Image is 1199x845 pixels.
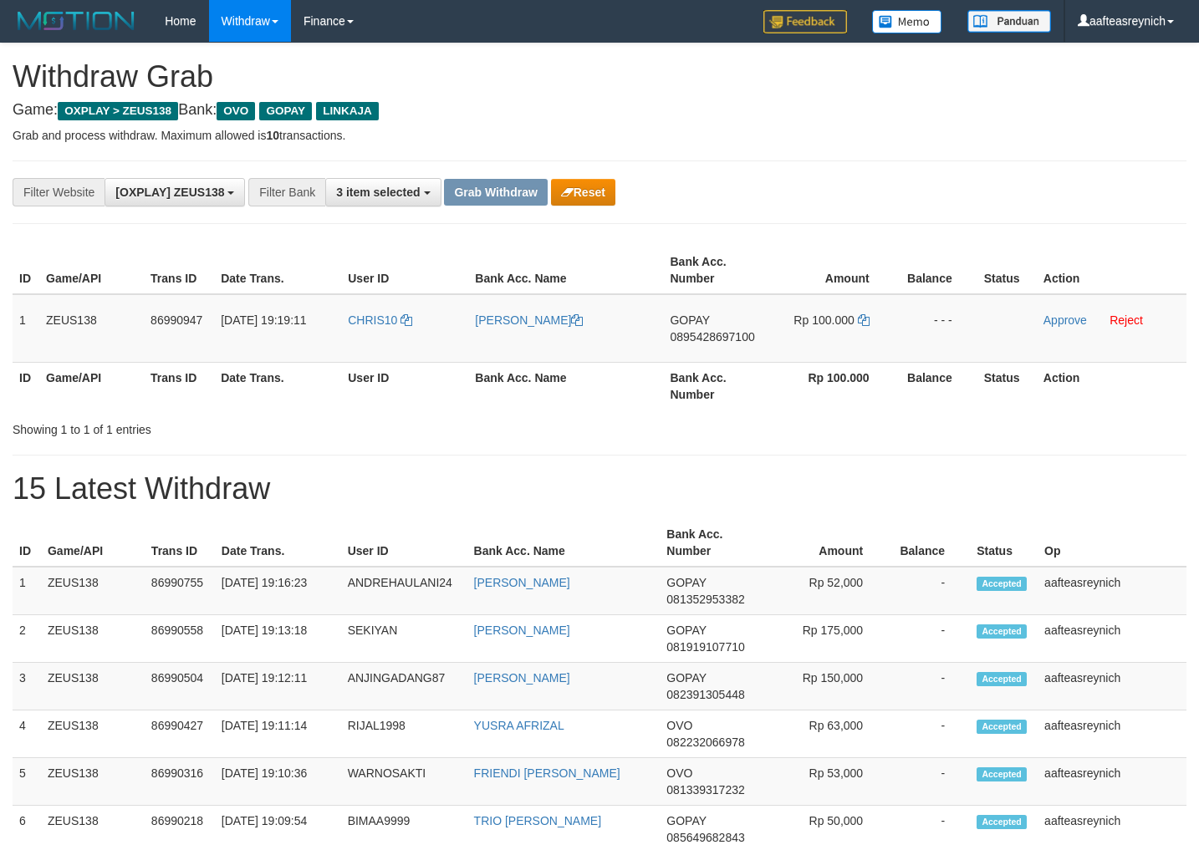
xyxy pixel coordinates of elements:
[215,615,341,663] td: [DATE] 19:13:18
[474,719,564,732] a: YUSRA AFRIZAL
[666,624,706,637] span: GOPAY
[145,519,215,567] th: Trans ID
[341,362,468,410] th: User ID
[467,519,661,567] th: Bank Acc. Name
[764,567,888,615] td: Rp 52,000
[41,519,145,567] th: Game/API
[39,362,144,410] th: Game/API
[215,710,341,758] td: [DATE] 19:11:14
[663,362,769,410] th: Bank Acc. Number
[41,615,145,663] td: ZEUS138
[39,294,144,363] td: ZEUS138
[145,615,215,663] td: 86990558
[13,615,41,663] td: 2
[13,294,39,363] td: 1
[217,102,255,120] span: OVO
[666,593,744,606] span: Copy 081352953382 to clipboard
[888,710,970,758] td: -
[105,178,245,206] button: [OXPLAY] ZEUS138
[13,415,487,438] div: Showing 1 to 1 of 1 entries
[348,313,397,327] span: CHRIS10
[145,567,215,615] td: 86990755
[670,313,709,327] span: GOPAY
[770,247,895,294] th: Amount
[666,576,706,589] span: GOPAY
[888,663,970,710] td: -
[895,294,977,363] td: - - -
[341,567,467,615] td: ANDREHAULANI24
[764,758,888,806] td: Rp 53,000
[214,362,341,410] th: Date Trans.
[1038,519,1186,567] th: Op
[145,663,215,710] td: 86990504
[348,313,412,327] a: CHRIS10
[151,313,202,327] span: 86990947
[670,330,754,344] span: Copy 0895428697100 to clipboard
[1110,313,1143,327] a: Reject
[248,178,325,206] div: Filter Bank
[13,8,140,33] img: MOTION_logo.png
[468,362,663,410] th: Bank Acc. Name
[221,313,306,327] span: [DATE] 19:19:11
[13,472,1186,506] h1: 15 Latest Withdraw
[215,663,341,710] td: [DATE] 19:12:11
[1038,663,1186,710] td: aafteasreynich
[1037,247,1186,294] th: Action
[41,758,145,806] td: ZEUS138
[13,178,105,206] div: Filter Website
[764,615,888,663] td: Rp 175,000
[316,102,379,120] span: LINKAJA
[325,178,441,206] button: 3 item selected
[663,247,769,294] th: Bank Acc. Number
[13,102,1186,119] h4: Game: Bank:
[58,102,178,120] span: OXPLAY > ZEUS138
[115,186,224,199] span: [OXPLAY] ZEUS138
[977,767,1027,781] span: Accepted
[977,362,1037,410] th: Status
[977,720,1027,734] span: Accepted
[341,519,467,567] th: User ID
[970,519,1038,567] th: Status
[145,758,215,806] td: 86990316
[764,710,888,758] td: Rp 63,000
[666,688,744,701] span: Copy 082391305448 to clipboard
[872,10,942,33] img: Button%20Memo.svg
[666,814,706,827] span: GOPAY
[468,247,663,294] th: Bank Acc. Name
[13,710,41,758] td: 4
[1038,710,1186,758] td: aafteasreynich
[336,186,420,199] span: 3 item selected
[13,519,41,567] th: ID
[666,719,692,732] span: OVO
[763,10,847,33] img: Feedback.jpg
[144,247,214,294] th: Trans ID
[215,519,341,567] th: Date Trans.
[13,663,41,710] td: 3
[341,663,467,710] td: ANJINGADANG87
[1038,758,1186,806] td: aafteasreynich
[666,783,744,797] span: Copy 081339317232 to clipboard
[474,671,570,685] a: [PERSON_NAME]
[895,247,977,294] th: Balance
[977,577,1027,591] span: Accepted
[215,758,341,806] td: [DATE] 19:10:36
[341,615,467,663] td: SEKIYAN
[144,362,214,410] th: Trans ID
[145,710,215,758] td: 86990427
[41,567,145,615] td: ZEUS138
[666,671,706,685] span: GOPAY
[39,247,144,294] th: Game/API
[888,567,970,615] td: -
[967,10,1051,33] img: panduan.png
[764,519,888,567] th: Amount
[1037,362,1186,410] th: Action
[888,758,970,806] td: -
[1038,567,1186,615] td: aafteasreynich
[13,247,39,294] th: ID
[41,710,145,758] td: ZEUS138
[474,814,601,827] a: TRIO [PERSON_NAME]
[1038,615,1186,663] td: aafteasreynich
[474,576,570,589] a: [PERSON_NAME]
[341,758,467,806] td: WARNOSAKTI
[858,313,870,327] a: Copy 100000 to clipboard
